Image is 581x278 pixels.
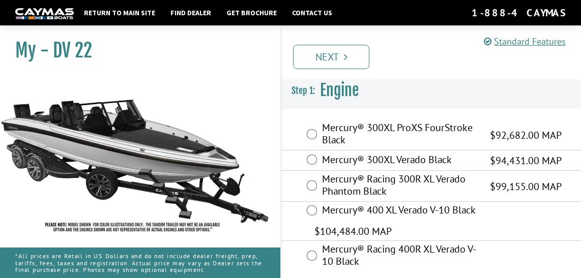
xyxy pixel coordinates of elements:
[322,243,477,270] label: Mercury® Racing 400R XL Verado V-10 Black
[293,45,369,69] a: Next
[490,153,562,168] span: $94,431.00 MAP
[490,179,562,194] span: $99,155.00 MAP
[322,121,477,148] label: Mercury® 300XL ProXS FourStroke Black
[314,224,392,239] span: $104,484.00 MAP
[15,248,265,278] p: *All prices are Retail in US Dollars and do not include dealer freight, prep, tariffs, fees, taxe...
[484,36,566,47] a: Standard Features
[322,173,477,200] label: Mercury® Racing 300R XL Verado Phantom Black
[322,153,477,168] label: Mercury® 300XL Verado Black
[322,204,477,219] label: Mercury® 400 XL Verado V-10 Black
[287,6,337,19] a: Contact Us
[15,39,255,62] h1: My - DV 22
[79,6,160,19] a: Return to main site
[15,8,74,19] img: white-logo-c9c8dbefe5ff5ceceb0f0178aa75bf4bb51f6bca0971e226c86eb53dfe498488.png
[281,72,581,109] h3: Engine
[490,128,562,143] span: $92,682.00 MAP
[290,43,581,69] ul: Pagination
[221,6,282,19] a: Get Brochure
[472,6,566,19] div: 1-888-4CAYMAS
[165,6,216,19] a: Find Dealer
